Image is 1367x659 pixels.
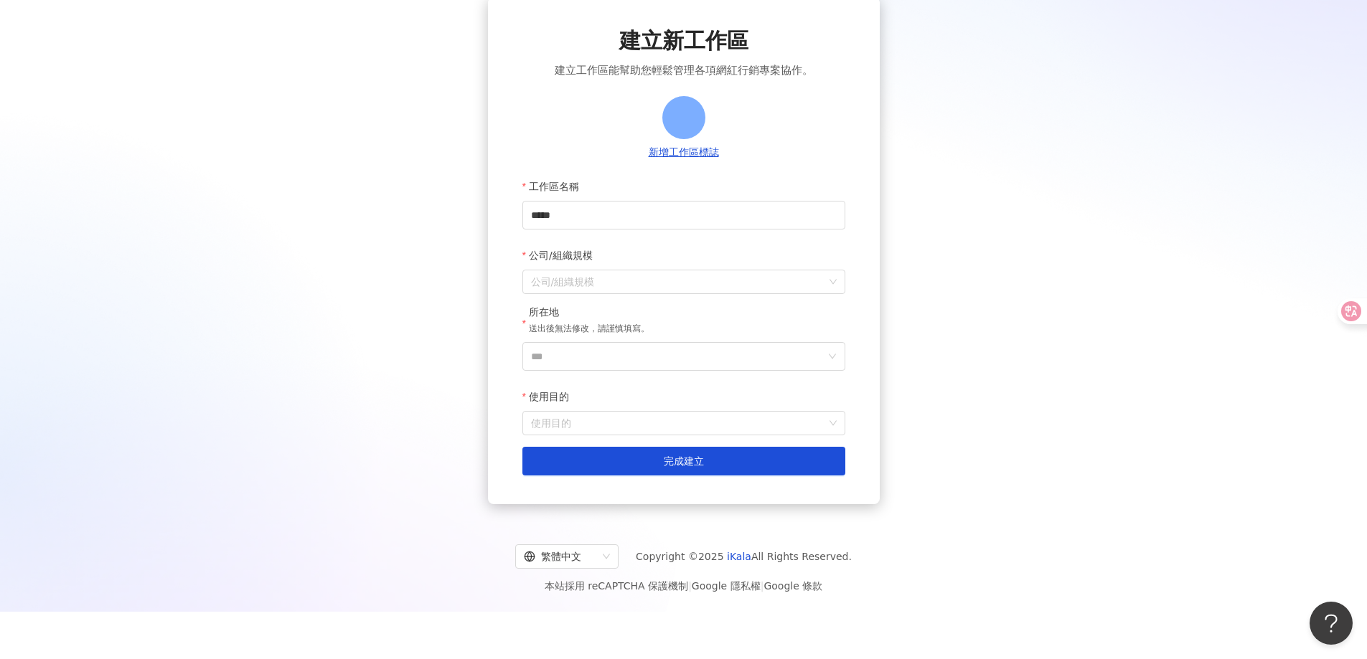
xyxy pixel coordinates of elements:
span: 建立新工作區 [619,26,748,56]
label: 使用目的 [522,382,580,411]
button: 完成建立 [522,447,845,475]
div: 繁體中文 [524,545,597,568]
a: Google 隱私權 [692,580,761,592]
p: 送出後無法修改，請謹慎填寫。 [529,322,649,336]
span: | [688,580,692,592]
span: | [761,580,764,592]
span: Copyright © 2025 All Rights Reserved. [636,548,852,565]
input: 工作區名稱 [522,201,845,229]
label: 公司/組織規模 [522,241,603,270]
a: iKala [727,551,751,562]
span: 本站採用 reCAPTCHA 保護機制 [545,577,822,594]
span: down [828,352,837,361]
span: 完成建立 [664,455,704,467]
button: 新增工作區標誌 [644,145,723,161]
iframe: Help Scout Beacon - Open [1310,602,1353,645]
a: Google 條款 [764,580,822,592]
div: 所在地 [529,305,649,320]
label: 工作區名稱 [522,172,590,201]
span: 建立工作區能幫助您輕鬆管理各項網紅行銷專案協作。 [555,62,813,79]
